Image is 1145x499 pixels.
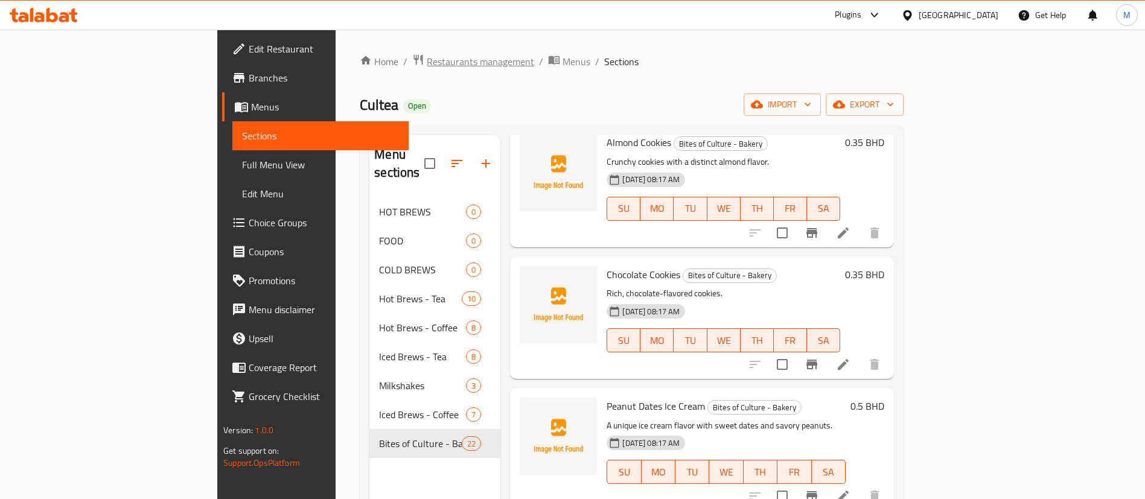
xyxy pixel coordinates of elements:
[817,463,841,481] span: SA
[379,291,462,306] div: Hot Brews - Tea
[745,332,769,349] span: TH
[249,215,399,230] span: Choice Groups
[539,54,543,69] li: /
[467,264,480,276] span: 0
[607,265,680,284] span: Chocolate Cookies
[607,328,640,352] button: SU
[640,197,674,221] button: MO
[797,218,826,247] button: Branch-specific-item
[745,200,769,217] span: TH
[249,71,399,85] span: Branches
[617,306,684,317] span: [DATE] 08:17 AM
[807,328,840,352] button: SA
[779,200,802,217] span: FR
[222,237,409,266] a: Coupons
[403,99,431,113] div: Open
[835,97,894,112] span: export
[860,218,889,247] button: delete
[467,380,480,392] span: 3
[845,266,884,283] h6: 0.35 BHD
[683,269,777,283] div: Bites of Culture - Bakery
[222,382,409,411] a: Grocery Checklist
[612,463,636,481] span: SU
[612,200,636,217] span: SU
[812,200,835,217] span: SA
[242,157,399,172] span: Full Menu View
[520,398,597,475] img: Peanut Dates Ice Cream
[741,197,774,221] button: TH
[249,331,399,346] span: Upsell
[222,34,409,63] a: Edit Restaurant
[379,262,466,277] div: COLD BREWS
[249,302,399,317] span: Menu disclaimer
[741,328,774,352] button: TH
[222,324,409,353] a: Upsell
[379,407,466,422] span: Iced Brews - Coffee
[807,197,840,221] button: SA
[836,357,850,372] a: Edit menu item
[919,8,998,22] div: [GEOGRAPHIC_DATA]
[617,174,684,185] span: [DATE] 08:17 AM
[708,401,801,415] span: Bites of Culture - Bakery
[797,350,826,379] button: Branch-specific-item
[369,371,500,400] div: Milkshakes3
[222,295,409,324] a: Menu disclaimer
[607,460,641,484] button: SU
[642,460,675,484] button: MO
[251,100,399,114] span: Menus
[369,197,500,226] div: HOT BREWS0
[520,266,597,343] img: Chocolate Cookies
[674,136,768,151] div: Bites of Culture - Bakery
[222,208,409,237] a: Choice Groups
[369,400,500,429] div: Iced Brews - Coffee7
[369,192,500,463] nav: Menu sections
[782,463,806,481] span: FR
[678,332,702,349] span: TU
[674,137,767,151] span: Bites of Culture - Bakery
[427,54,534,69] span: Restaurants management
[249,42,399,56] span: Edit Restaurant
[712,332,736,349] span: WE
[403,101,431,111] span: Open
[249,360,399,375] span: Coverage Report
[467,322,480,334] span: 8
[640,328,674,352] button: MO
[683,269,776,282] span: Bites of Culture - Bakery
[232,179,409,208] a: Edit Menu
[607,133,671,151] span: Almond Cookies
[412,54,534,69] a: Restaurants management
[860,350,889,379] button: delete
[753,97,811,112] span: import
[369,429,500,458] div: Bites of Culture - Bakery22
[712,200,736,217] span: WE
[520,134,597,211] img: Almond Cookies
[466,378,481,393] div: items
[707,400,802,415] div: Bites of Culture - Bakery
[774,328,807,352] button: FR
[360,54,904,69] nav: breadcrumb
[223,455,300,471] a: Support.OpsPlatform
[222,353,409,382] a: Coverage Report
[242,129,399,143] span: Sections
[369,284,500,313] div: Hot Brews - Tea10
[777,460,811,484] button: FR
[379,234,466,248] div: FOOD
[467,206,480,218] span: 0
[812,460,846,484] button: SA
[836,226,850,240] a: Edit menu item
[466,205,481,219] div: items
[617,437,684,449] span: [DATE] 08:17 AM
[467,351,480,363] span: 8
[255,422,273,438] span: 1.0.0
[379,205,466,219] span: HOT BREWS
[223,443,279,459] span: Get support on:
[249,273,399,288] span: Promotions
[744,460,777,484] button: TH
[379,436,462,451] span: Bites of Culture - Bakery
[548,54,590,69] a: Menus
[466,407,481,422] div: items
[466,262,481,277] div: items
[379,320,466,335] span: Hot Brews - Coffee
